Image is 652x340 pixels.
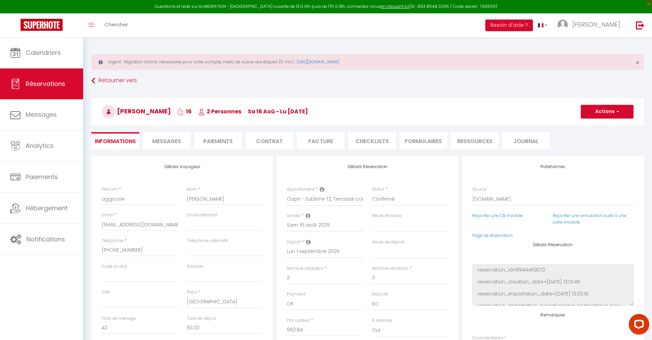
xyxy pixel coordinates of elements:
[287,164,448,169] h4: Détails Réservation
[102,107,171,115] span: [PERSON_NAME]
[26,173,58,181] span: Paiements
[472,164,634,169] h4: Plateformes
[472,213,523,218] a: Reporter une CB invalide
[187,238,228,244] label: Téléphone alternatif
[26,48,61,57] span: Calendriers
[187,212,217,218] label: Email alternatif
[502,132,550,149] li: Journal
[187,263,203,270] label: Adresse
[198,108,241,115] span: 2 Personnes
[287,291,305,298] label: Payment
[104,21,128,28] span: Chercher
[21,19,63,31] img: Super Booking
[287,186,315,193] label: Appartement
[348,132,396,149] li: CHECKLISTS
[451,132,499,149] li: Ressources
[472,313,634,317] h4: Remarques
[91,54,644,70] div: Urgent : Migration Airbnb nécessaire pour votre compte, merci de suivre ces étapes (5 min) -
[472,232,513,238] a: Page de réservation
[194,132,242,149] li: Paiements
[177,108,192,115] span: 16
[26,79,65,88] span: Réservations
[91,75,644,87] a: Retourner vers
[102,164,263,169] h4: Détails Voyageur
[372,317,392,324] label: A relancer
[187,289,197,295] label: Pays
[287,317,310,324] label: Prix nuitées
[102,212,113,218] label: Email
[381,3,409,9] a: en cliquant ici
[485,20,533,31] button: Besoin d'aide ?
[372,186,384,193] label: Statut
[102,263,127,270] label: Code postal
[636,58,639,67] span: ×
[287,213,301,219] label: Arrivée
[287,239,301,245] label: Départ
[372,291,388,298] label: Deposit
[372,239,405,245] label: Heure de départ
[102,315,136,322] label: Frais de ménage
[187,315,216,322] label: Taxe de séjour
[26,110,57,119] span: Messages
[581,105,634,118] button: Actions
[102,238,124,244] label: Téléphone
[152,137,181,145] span: Messages
[297,132,345,149] li: Facture
[245,132,293,149] li: Contrat
[26,235,65,243] span: Notifications
[91,132,139,149] li: Informations
[636,21,644,29] img: logout
[553,213,626,225] a: Reporter une annulation suite à une carte invalide
[472,242,634,247] h4: Détails Réservation
[248,108,308,115] span: sa 16 Aoû - lu [DATE]
[187,186,197,193] label: Nom
[572,20,620,29] span: [PERSON_NAME]
[102,186,118,193] label: Prénom
[99,13,133,37] a: Chercher
[558,20,568,30] img: ...
[372,213,401,219] label: Heure d'arrivée
[297,59,340,65] a: [URL][DOMAIN_NAME]
[372,265,409,272] label: Nombre d'enfants
[636,60,639,66] button: Close
[102,289,110,295] label: Ville
[472,186,487,193] label: Source
[623,311,652,340] iframe: LiveChat chat widget
[26,204,68,212] span: Hébergement
[399,132,447,149] li: FORMULAIRES
[287,265,323,272] label: Nombre d'adultes
[26,141,53,150] span: Analytics
[552,13,629,37] a: ... [PERSON_NAME]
